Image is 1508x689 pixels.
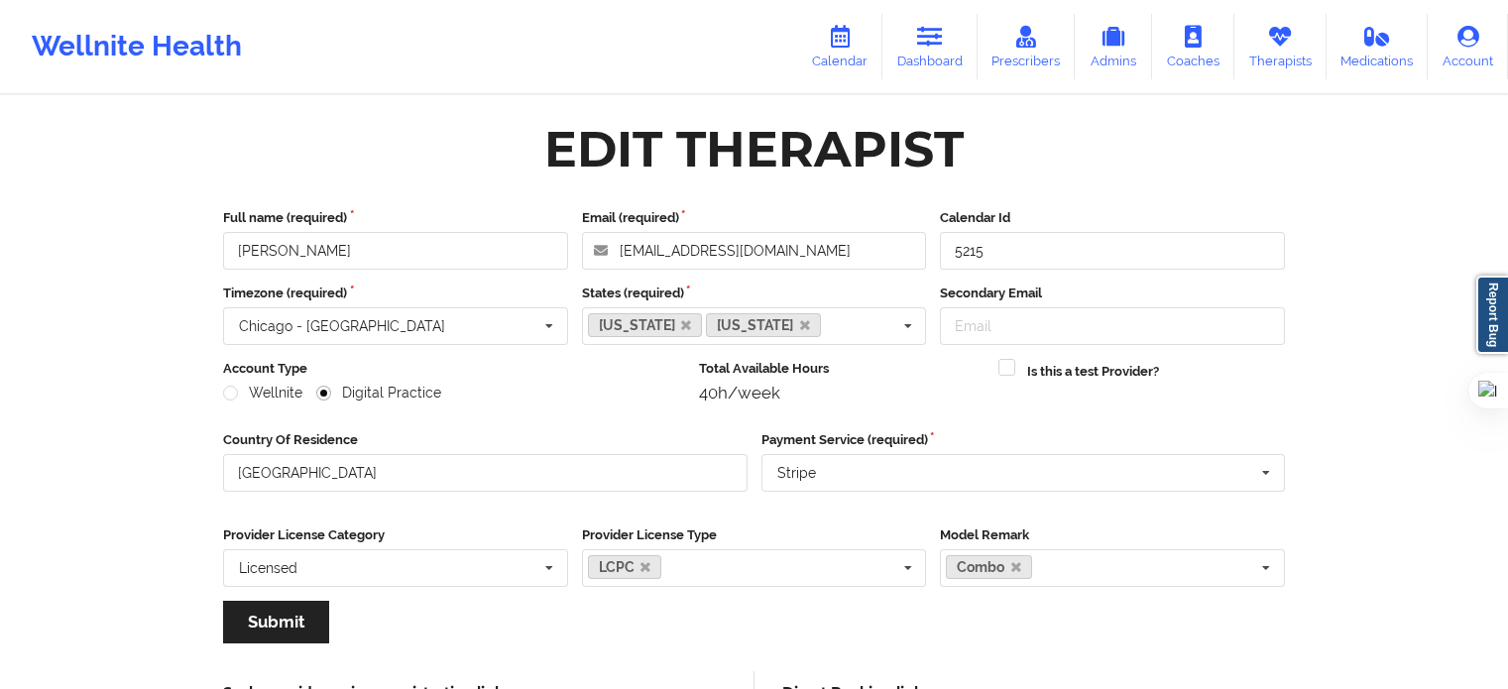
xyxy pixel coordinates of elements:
a: Admins [1075,14,1152,79]
a: Report Bug [1476,276,1508,354]
input: Email address [582,232,927,270]
button: Submit [223,601,329,643]
a: [US_STATE] [588,313,703,337]
label: Is this a test Provider? [1027,362,1159,382]
label: Email (required) [582,208,927,228]
div: Stripe [777,466,816,480]
label: Secondary Email [940,284,1285,303]
a: Dashboard [882,14,978,79]
label: Payment Service (required) [761,430,1286,450]
label: Full name (required) [223,208,568,228]
a: LCPC [588,555,662,579]
a: Medications [1327,14,1429,79]
a: Calendar [797,14,882,79]
label: Account Type [223,359,685,379]
input: Email [940,307,1285,345]
div: Chicago - [GEOGRAPHIC_DATA] [239,319,445,333]
label: Provider License Category [223,525,568,545]
label: Wellnite [223,385,302,402]
div: Licensed [239,561,297,575]
label: Country Of Residence [223,430,748,450]
div: 40h/week [699,383,986,402]
a: Combo [946,555,1032,579]
a: Therapists [1234,14,1327,79]
label: Calendar Id [940,208,1285,228]
a: Coaches [1152,14,1234,79]
a: Account [1428,14,1508,79]
label: Total Available Hours [699,359,986,379]
label: Provider License Type [582,525,927,545]
label: Timezone (required) [223,284,568,303]
a: Prescribers [978,14,1076,79]
label: Digital Practice [316,385,441,402]
div: Edit Therapist [544,118,964,180]
input: Full name [223,232,568,270]
label: Model Remark [940,525,1285,545]
label: States (required) [582,284,927,303]
input: Calendar Id [940,232,1285,270]
a: [US_STATE] [706,313,821,337]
